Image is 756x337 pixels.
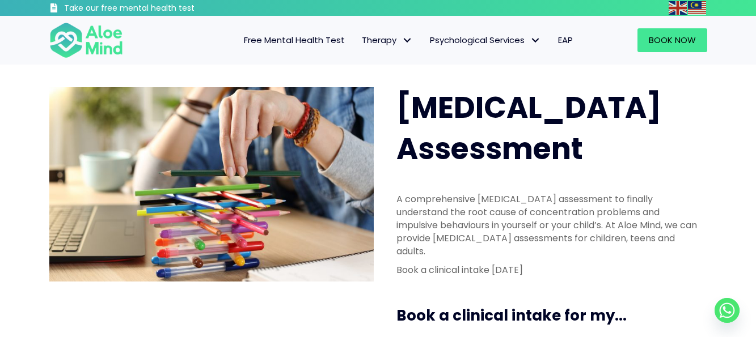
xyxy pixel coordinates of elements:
[64,3,255,14] h3: Take our free mental health test
[235,28,353,52] a: Free Mental Health Test
[244,34,345,46] span: Free Mental Health Test
[421,28,550,52] a: Psychological ServicesPsychological Services: submenu
[362,34,413,46] span: Therapy
[688,1,707,14] a: Malay
[430,34,541,46] span: Psychological Services
[396,87,661,169] span: [MEDICAL_DATA] Assessment
[49,22,123,59] img: Aloe mind Logo
[669,1,687,15] img: en
[550,28,581,52] a: EAP
[688,1,706,15] img: ms
[558,34,573,46] span: EAP
[669,1,688,14] a: English
[649,34,696,46] span: Book Now
[527,32,544,49] span: Psychological Services: submenu
[353,28,421,52] a: TherapyTherapy: submenu
[396,305,712,326] h3: Book a clinical intake for my...
[715,298,740,323] a: Whatsapp
[399,32,416,49] span: Therapy: submenu
[49,87,374,281] img: ADHD photo
[49,3,255,16] a: Take our free mental health test
[396,263,700,276] p: Book a clinical intake [DATE]
[396,193,700,258] p: A comprehensive [MEDICAL_DATA] assessment to finally understand the root cause of concentration p...
[637,28,707,52] a: Book Now
[138,28,581,52] nav: Menu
